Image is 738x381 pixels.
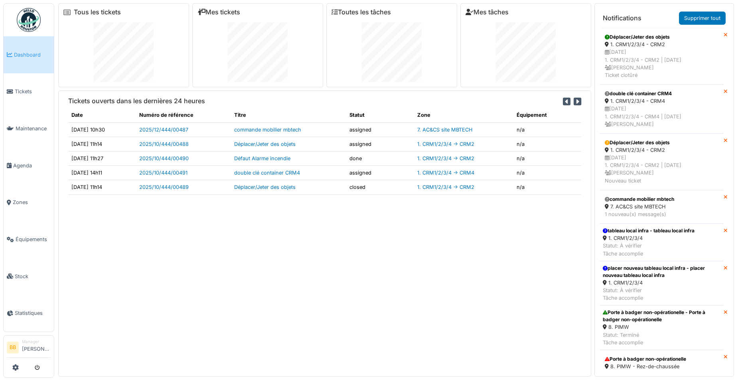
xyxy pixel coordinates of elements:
[4,36,54,73] a: Dashboard
[136,108,231,122] th: Numéro de référence
[346,151,414,165] td: done
[22,339,51,345] div: Manager
[16,236,51,243] span: Équipements
[603,279,720,287] div: 1. CRM1/2/3/4
[139,184,189,190] a: 2025/10/444/00489
[4,73,54,110] a: Tickets
[346,166,414,180] td: assigned
[68,180,136,194] td: [DATE] 11h14
[417,155,474,161] a: 1. CRM1/2/3/4 -> CRM2
[417,170,474,176] a: 1. CRM1/2/3/4 -> CRM4
[4,110,54,147] a: Maintenance
[603,242,695,257] div: Statut: À vérifier Tâche accomplie
[346,122,414,137] td: assigned
[17,8,41,32] img: Badge_color-CXgf-gQk.svg
[605,97,718,105] div: 1. CRM1/2/3/4 - CRM4
[15,88,51,95] span: Tickets
[603,234,695,242] div: 1. CRM1/2/3/4
[417,184,474,190] a: 1. CRM1/2/3/4 -> CRM2
[603,331,720,346] div: Statut: Terminé Tâche accomplie
[605,196,718,203] div: commande mobilier mbtech
[74,8,121,16] a: Tous les tickets
[605,33,718,41] div: Déplacer/Jeter des objets
[13,198,51,206] span: Zones
[139,127,188,133] a: 2025/12/444/00487
[603,14,641,22] h6: Notifications
[4,295,54,332] a: Statistiques
[234,127,301,133] a: commande mobilier mbtech
[603,265,720,279] div: placer nouveau tableau local infra - placer nouveau tableau local infra
[13,162,51,169] span: Agenda
[15,309,51,317] span: Statistiques
[605,90,718,97] div: double clé container CRM4
[139,155,189,161] a: 2025/10/444/00490
[234,170,300,176] a: double clé container CRM4
[513,122,581,137] td: n/a
[605,48,718,79] div: [DATE] 1. CRM1/2/3/4 - CRM2 | [DATE] [PERSON_NAME] Ticket clotûré
[605,355,718,363] div: Porte à badger non-opérationelle
[600,84,724,134] a: double clé container CRM4 1. CRM1/2/3/4 - CRM4 [DATE]1. CRM1/2/3/4 - CRM4 | [DATE] [PERSON_NAME]
[600,305,724,350] a: Porte à badger non-opérationelle - Porte à badger non-opérationelle 8. PIMW Statut: TerminéTâche ...
[600,190,724,224] a: commande mobilier mbtech 7. AC&CS site MBTECH 1 nouveau(x) message(s)
[234,155,290,161] a: Défaut Alarme incendie
[605,210,718,218] div: 1 nouveau(x) message(s)
[417,127,473,133] a: 7. AC&CS site MBTECH
[603,227,695,234] div: tableau local infra - tableau local infra
[600,28,724,84] a: Déplacer/Jeter des objets 1. CRM1/2/3/4 - CRM2 [DATE]1. CRM1/2/3/4 - CRM2 | [DATE] [PERSON_NAME]T...
[15,273,51,280] span: Stock
[234,184,296,190] a: Déplacer/Jeter des objets
[68,137,136,151] td: [DATE] 11h14
[513,137,581,151] td: n/a
[513,108,581,122] th: Équipement
[231,108,346,122] th: Titre
[605,154,718,185] div: [DATE] 1. CRM1/2/3/4 - CRM2 | [DATE] [PERSON_NAME] Nouveau ticket
[605,139,718,146] div: Déplacer/Jeter des objets
[603,323,720,331] div: 8. PIMW
[4,221,54,258] a: Équipements
[7,342,19,354] li: BB
[68,122,136,137] td: [DATE] 10h30
[68,151,136,165] td: [DATE] 11h27
[414,108,514,122] th: Zone
[4,258,54,295] a: Stock
[139,170,187,176] a: 2025/10/444/00491
[234,141,296,147] a: Déplacer/Jeter des objets
[139,141,189,147] a: 2025/10/444/00488
[513,180,581,194] td: n/a
[346,108,414,122] th: Statut
[346,137,414,151] td: assigned
[346,180,414,194] td: closed
[22,339,51,356] li: [PERSON_NAME]
[68,97,205,105] h6: Tickets ouverts dans les dernières 24 heures
[513,151,581,165] td: n/a
[605,105,718,128] div: [DATE] 1. CRM1/2/3/4 - CRM4 | [DATE] [PERSON_NAME]
[197,8,240,16] a: Mes tickets
[603,287,720,302] div: Statut: À vérifier Tâche accomplie
[332,8,391,16] a: Toutes les tâches
[14,51,51,59] span: Dashboard
[7,339,51,358] a: BB Manager[PERSON_NAME]
[603,309,720,323] div: Porte à badger non-opérationelle - Porte à badger non-opérationelle
[16,125,51,132] span: Maintenance
[68,166,136,180] td: [DATE] 14h11
[417,141,474,147] a: 1. CRM1/2/3/4 -> CRM2
[605,41,718,48] div: 1. CRM1/2/3/4 - CRM2
[679,12,726,25] a: Supprimer tout
[4,184,54,221] a: Zones
[605,146,718,154] div: 1. CRM1/2/3/4 - CRM2
[68,108,136,122] th: Date
[600,224,724,261] a: tableau local infra - tableau local infra 1. CRM1/2/3/4 Statut: À vérifierTâche accomplie
[600,134,724,190] a: Déplacer/Jeter des objets 1. CRM1/2/3/4 - CRM2 [DATE]1. CRM1/2/3/4 - CRM2 | [DATE] [PERSON_NAME]N...
[4,147,54,184] a: Agenda
[605,203,718,210] div: 7. AC&CS site MBTECH
[466,8,509,16] a: Mes tâches
[605,363,718,370] div: 8. PIMW - Rez-de-chaussée
[513,166,581,180] td: n/a
[605,370,718,378] div: 3 nouveau(x) message(s)
[600,261,724,306] a: placer nouveau tableau local infra - placer nouveau tableau local infra 1. CRM1/2/3/4 Statut: À v...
